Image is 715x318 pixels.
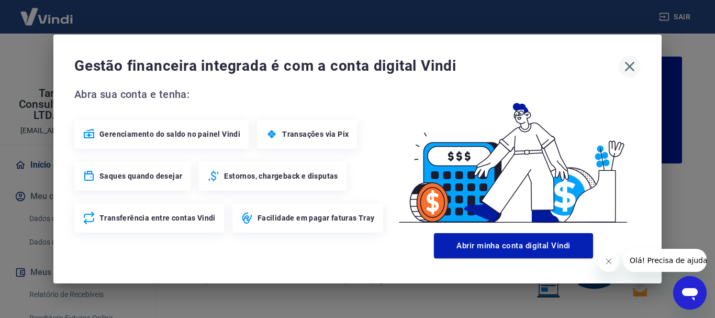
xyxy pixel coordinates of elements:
[258,213,375,223] span: Facilidade em pagar faturas Tray
[224,171,338,181] span: Estornos, chargeback e disputas
[74,56,619,76] span: Gestão financeira integrada é com a conta digital Vindi
[673,276,707,310] iframe: Botão para abrir a janela de mensagens
[99,171,182,181] span: Saques quando desejar
[623,249,707,272] iframe: Mensagem da empresa
[386,86,641,229] img: Good Billing
[6,7,88,16] span: Olá! Precisa de ajuda?
[74,86,386,103] span: Abra sua conta e tenha:
[99,129,240,139] span: Gerenciamento do saldo no painel Vindi
[434,233,593,258] button: Abrir minha conta digital Vindi
[99,213,216,223] span: Transferência entre contas Vindi
[282,129,349,139] span: Transações via Pix
[598,251,619,272] iframe: Fechar mensagem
